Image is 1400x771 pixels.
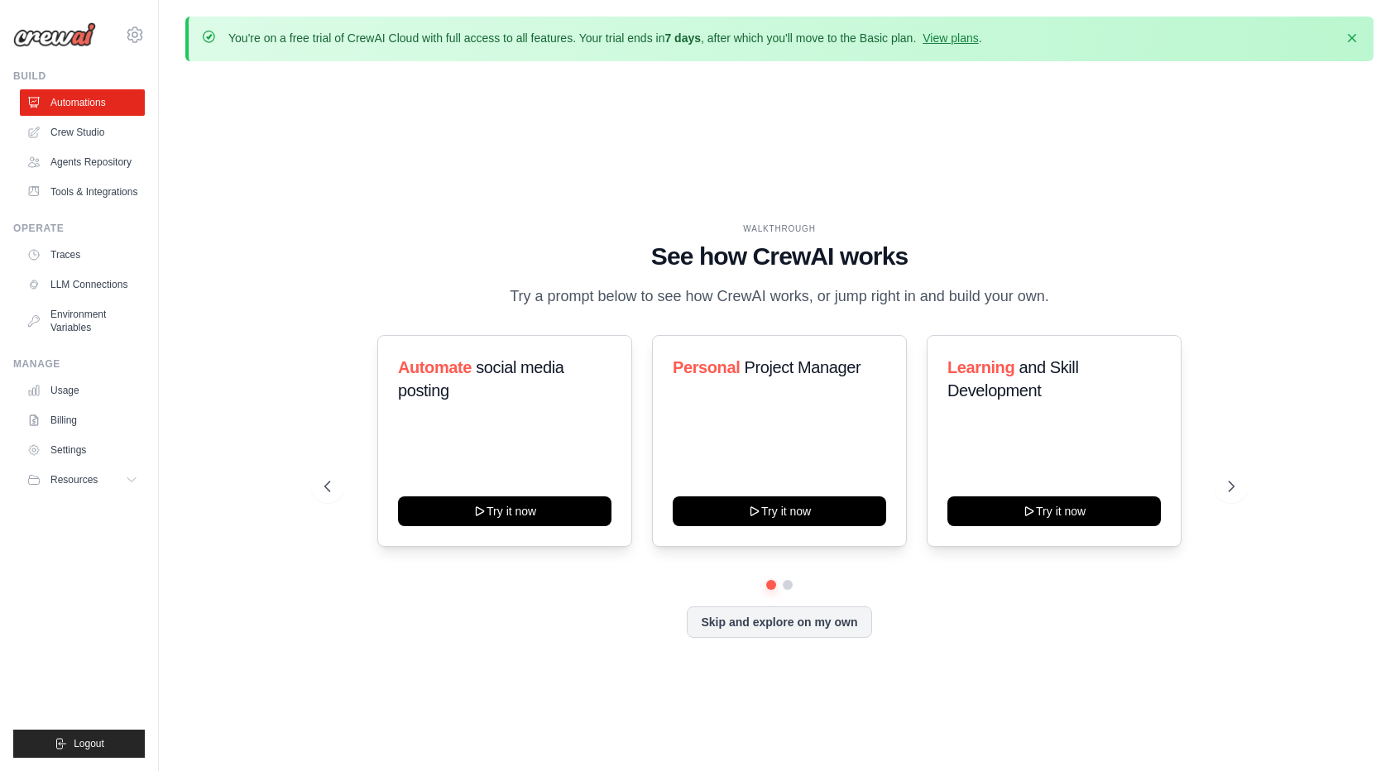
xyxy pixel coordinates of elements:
[664,31,701,45] strong: 7 days
[20,377,145,404] a: Usage
[947,358,1014,376] span: Learning
[13,69,145,83] div: Build
[923,31,978,45] a: View plans
[947,496,1161,526] button: Try it now
[324,223,1235,235] div: WALKTHROUGH
[13,730,145,758] button: Logout
[687,606,871,638] button: Skip and explore on my own
[13,222,145,235] div: Operate
[20,89,145,116] a: Automations
[20,301,145,341] a: Environment Variables
[50,473,98,486] span: Resources
[20,467,145,493] button: Resources
[228,30,982,46] p: You're on a free trial of CrewAI Cloud with full access to all features. Your trial ends in , aft...
[20,179,145,205] a: Tools & Integrations
[74,737,104,750] span: Logout
[13,22,96,47] img: Logo
[20,242,145,268] a: Traces
[20,271,145,298] a: LLM Connections
[744,358,861,376] span: Project Manager
[673,496,886,526] button: Try it now
[324,242,1235,271] h1: See how CrewAI works
[398,358,564,400] span: social media posting
[13,357,145,371] div: Manage
[20,407,145,433] a: Billing
[20,437,145,463] a: Settings
[501,285,1057,309] p: Try a prompt below to see how CrewAI works, or jump right in and build your own.
[673,358,740,376] span: Personal
[20,149,145,175] a: Agents Repository
[398,358,472,376] span: Automate
[20,119,145,146] a: Crew Studio
[398,496,611,526] button: Try it now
